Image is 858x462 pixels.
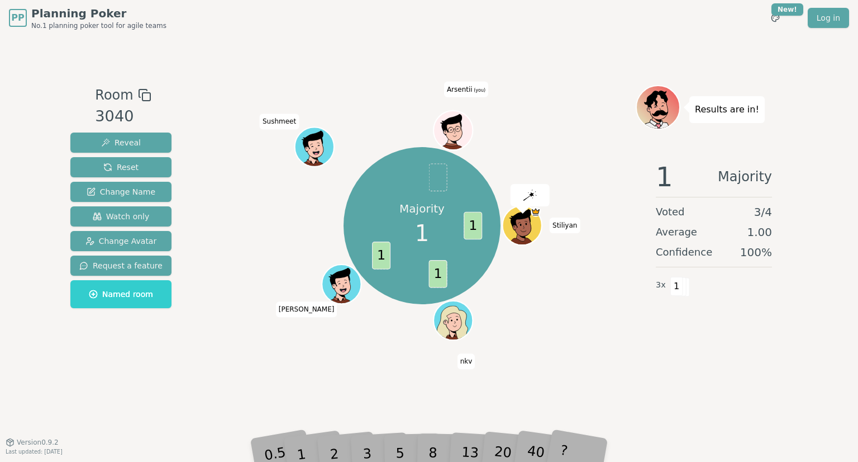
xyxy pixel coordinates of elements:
span: 3 / 4 [754,204,772,220]
span: Named room [89,289,153,300]
span: Version 0.9.2 [17,438,59,447]
p: Results are in! [695,102,759,117]
span: Confidence [656,244,712,260]
span: Room [95,85,133,105]
button: New! [765,8,785,28]
img: reveal [523,190,536,201]
span: Click to change your name [276,302,337,318]
a: PPPlanning PokerNo.1 planning poker tool for agile teams [9,6,166,30]
span: 1 [670,277,683,296]
span: Majority [718,163,772,190]
span: Voted [656,204,685,220]
span: Reveal [101,137,141,148]
button: Request a feature [70,256,171,276]
button: Reset [70,157,171,177]
span: 1 [428,260,447,288]
span: Click to change your name [457,353,475,369]
button: Watch only [70,206,171,227]
span: No.1 planning poker tool for agile teams [31,21,166,30]
button: Version0.9.2 [6,438,59,447]
p: Majority [399,201,445,216]
span: (you) [473,88,486,93]
span: 100 % [740,244,772,260]
span: Planning Poker [31,6,166,21]
span: Watch only [93,211,150,222]
span: 1 [464,212,482,240]
span: Click to change your name [260,114,299,130]
span: PP [11,11,24,25]
span: 1 [415,216,429,250]
span: 1 [372,242,390,270]
div: New! [771,3,803,16]
span: Click to change your name [444,82,488,97]
span: Stiliyan is the host [531,207,541,217]
button: Reveal [70,133,171,153]
button: Named room [70,280,171,308]
button: Change Name [70,182,171,202]
button: Change Avatar [70,231,171,251]
span: Change Name [87,186,155,197]
span: 1.00 [747,224,772,240]
button: Click to change your avatar [435,112,471,149]
span: 3 x [656,279,666,291]
span: Request a feature [79,260,163,271]
span: Click to change your name [550,218,580,233]
span: Reset [103,162,139,173]
span: Average [656,224,697,240]
span: Change Avatar [85,235,157,247]
span: Last updated: [DATE] [6,449,63,455]
a: Log in [808,8,849,28]
span: 1 [656,163,673,190]
div: 3040 [95,105,151,128]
